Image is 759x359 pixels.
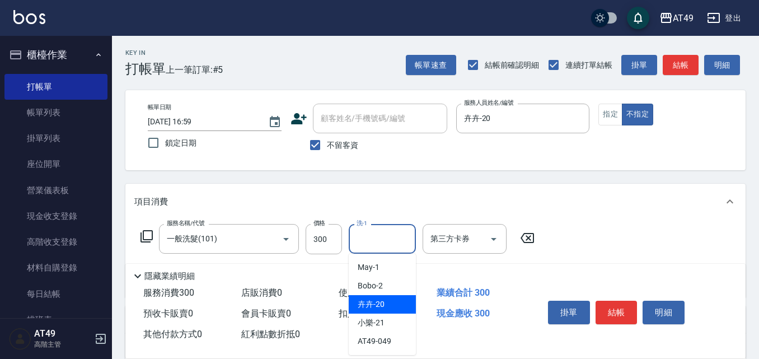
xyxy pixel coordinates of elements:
label: 服務人員姓名/編號 [464,99,513,107]
label: 洗-1 [357,219,367,227]
button: 不指定 [622,104,653,125]
span: 小樂 -21 [358,317,385,329]
span: 上一筆訂單:#5 [166,63,223,77]
button: 明細 [643,301,685,324]
button: 帳單速查 [406,55,456,76]
a: 帳單列表 [4,100,107,125]
button: 掛單 [621,55,657,76]
button: 櫃檯作業 [4,40,107,69]
button: 結帳 [596,301,638,324]
span: AT49 -049 [358,335,391,347]
img: Logo [13,10,45,24]
span: 連續打單結帳 [565,59,612,71]
button: AT49 [655,7,698,30]
span: 其他付款方式 0 [143,329,202,339]
span: 店販消費 0 [241,287,282,298]
a: 排班表 [4,307,107,333]
span: 紅利點數折抵 0 [241,329,300,339]
button: save [627,7,649,29]
span: 不留客資 [327,139,358,151]
button: Open [485,230,503,248]
a: 現金收支登錄 [4,203,107,229]
div: AT49 [673,11,694,25]
span: Bobo -2 [358,280,383,292]
button: 指定 [598,104,622,125]
a: 高階收支登錄 [4,229,107,255]
p: 高階主管 [34,339,91,349]
span: 扣入金 0 [339,308,371,319]
span: 結帳前確認明細 [485,59,540,71]
span: 鎖定日期 [165,137,196,149]
a: 掛單列表 [4,125,107,151]
div: 項目消費 [125,184,746,220]
label: 帳單日期 [148,103,171,111]
button: 明細 [704,55,740,76]
span: 現金應收 300 [437,308,490,319]
span: 業績合計 300 [437,287,490,298]
h3: 打帳單 [125,61,166,77]
a: 營業儀表板 [4,178,107,203]
label: 服務名稱/代號 [167,219,204,227]
span: 卉卉 -20 [358,299,385,310]
h5: AT49 [34,328,91,339]
img: Person [9,328,31,350]
button: Choose date, selected date is 2025-09-25 [261,109,288,136]
p: 項目消費 [134,196,168,208]
a: 座位開單 [4,151,107,177]
a: 每日結帳 [4,281,107,307]
span: 預收卡販賣 0 [143,308,193,319]
button: 掛單 [548,301,590,324]
a: 材料自購登錄 [4,255,107,281]
span: 會員卡販賣 0 [241,308,291,319]
a: 打帳單 [4,74,107,100]
h2: Key In [125,49,166,57]
button: Open [277,230,295,248]
span: 服務消費 300 [143,287,194,298]
input: YYYY/MM/DD hh:mm [148,113,257,131]
button: 登出 [702,8,746,29]
label: 價格 [313,219,325,227]
span: May -1 [358,262,379,273]
button: 結帳 [663,55,699,76]
p: 隱藏業績明細 [144,271,195,282]
span: 使用預收卡 0 [339,287,388,298]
